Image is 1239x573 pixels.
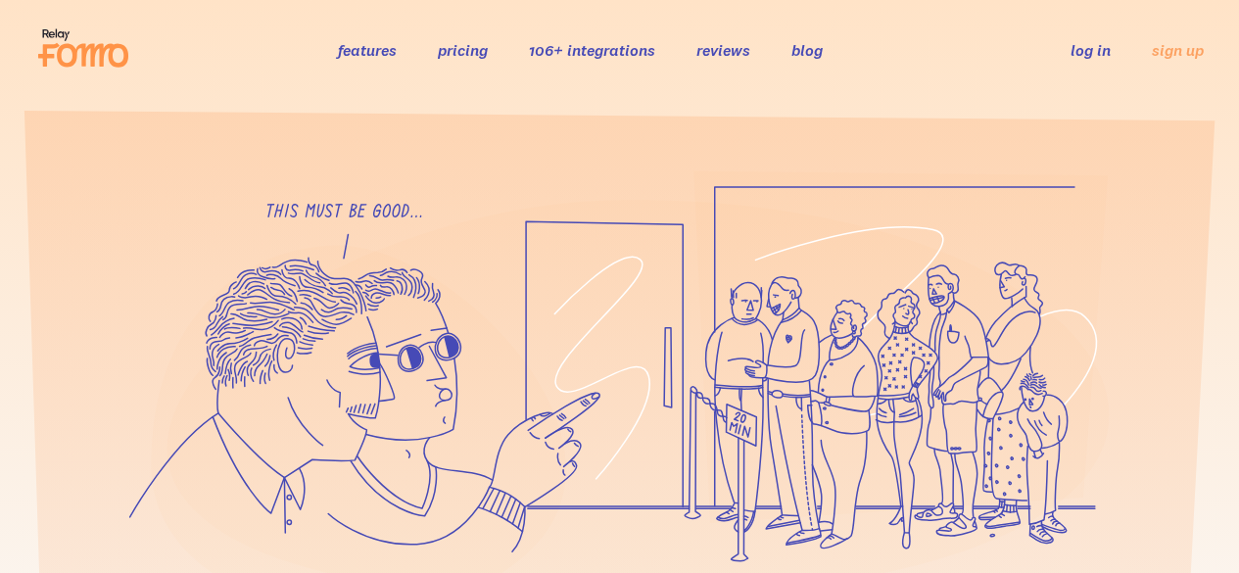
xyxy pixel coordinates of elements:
[791,40,823,60] a: blog
[696,40,750,60] a: reviews
[529,40,655,60] a: 106+ integrations
[338,40,397,60] a: features
[1152,40,1204,61] a: sign up
[438,40,488,60] a: pricing
[1071,40,1111,60] a: log in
